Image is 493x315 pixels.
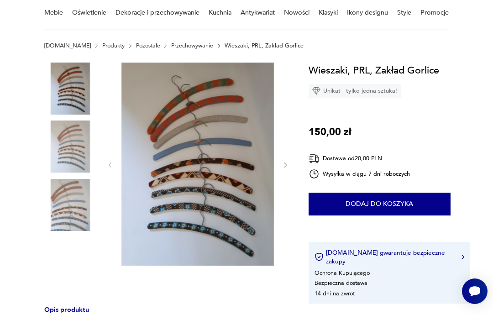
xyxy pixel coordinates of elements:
[121,63,274,266] img: Zdjęcie produktu Wieszaki, PRL, Zakład Gorlice
[309,168,410,179] div: Wysyłka w ciągu 7 dni roboczych
[225,42,304,49] p: Wieszaki, PRL, Zakład Gorlice
[44,63,96,115] img: Zdjęcie produktu Wieszaki, PRL, Zakład Gorlice
[102,42,125,49] a: Produkty
[309,63,439,78] h1: Wieszaki, PRL, Zakład Gorlice
[309,153,410,164] div: Dostawa od 20,00 PLN
[315,269,370,277] li: Ochrona Kupującego
[309,153,320,164] img: Ikona dostawy
[315,252,324,262] img: Ikona certyfikatu
[171,42,213,49] a: Przechowywanie
[312,87,320,95] img: Ikona diamentu
[309,193,451,215] button: Dodaj do koszyka
[44,179,96,231] img: Zdjęcie produktu Wieszaki, PRL, Zakład Gorlice
[44,121,96,173] img: Zdjęcie produktu Wieszaki, PRL, Zakład Gorlice
[462,278,488,304] iframe: Smartsupp widget button
[309,124,351,140] p: 150,00 zł
[315,248,464,266] button: [DOMAIN_NAME] gwarantuje bezpieczne zakupy
[315,289,355,298] li: 14 dni na zwrot
[462,255,464,259] img: Ikona strzałki w prawo
[315,279,367,287] li: Bezpieczna dostawa
[136,42,160,49] a: Pozostałe
[44,42,91,49] a: [DOMAIN_NAME]
[309,84,401,98] div: Unikat - tylko jedna sztuka!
